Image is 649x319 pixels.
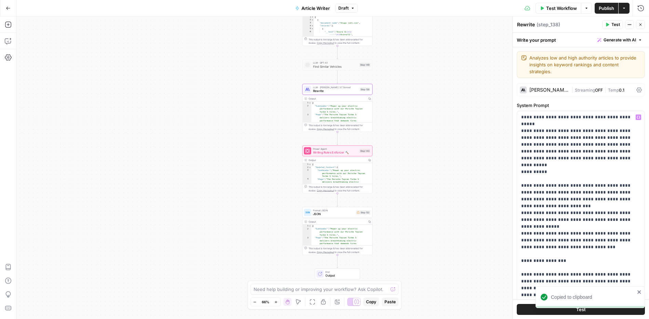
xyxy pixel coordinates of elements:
span: End [325,270,356,274]
button: Publish [595,3,618,14]
label: System Prompt [517,102,645,109]
button: close [637,289,642,295]
div: 1 [302,225,311,228]
span: LLM · GPT-4.1 [313,61,357,65]
span: Toggle code folding, rows 5 through 9 [311,27,313,30]
div: Output [309,97,366,101]
button: Paste [382,297,398,306]
div: Copied to clipboard [551,294,635,301]
span: Toggle code folding, rows 1 through 622 [311,16,313,19]
div: This output is too large & has been abbreviated for review. to view the full content. [309,185,370,192]
g: Edge from step_149 to step_138 [337,70,338,83]
span: Test Workflow [546,5,577,12]
span: Article Writer [301,5,330,12]
g: Edge from step_132 to end [337,255,338,268]
span: ( step_138 ) [537,21,560,28]
div: Output [309,158,366,162]
button: Copy [363,297,379,306]
span: Copy the output [317,251,334,253]
div: This output is too large & has been abbreviated for review. to view the full content. [309,247,370,254]
span: | [603,86,608,93]
div: Step 149 [359,63,370,67]
span: Streaming [575,88,595,93]
div: 6 [302,30,314,36]
div: 1 [302,163,311,166]
span: Copy the output [317,128,334,130]
span: Generate with AI [604,37,636,43]
span: Temp [608,88,619,93]
span: OFF [595,88,603,93]
div: Step 143 [359,149,370,153]
span: Copy the output [317,42,334,44]
span: 66% [262,299,269,305]
div: 3 [302,169,311,178]
div: 2 [302,166,311,169]
span: Copy [366,299,376,305]
div: 5 [302,27,314,30]
g: Edge from step_152 to step_149 [337,46,338,59]
div: LLM · GPT-4.1Find Similar VehiclesStep 149 [302,59,373,70]
g: Edge from step_143 to step_132 [337,194,338,207]
span: Find Similar Vehicles [313,64,357,69]
div: 2 [302,227,311,236]
div: 3 [302,22,314,25]
span: Paste [384,299,396,305]
div: 3 [302,113,311,234]
span: Output [325,273,356,278]
div: 1 [302,102,311,105]
span: Writing Rules Enforcer 🔨 [313,150,357,155]
div: Output [309,220,366,224]
button: Draft [335,4,358,13]
div: 1 [302,16,314,19]
span: Test [611,22,620,28]
div: This output is too large & has been abbreviated for review. to view the full content. [309,38,370,45]
button: Test [517,304,645,315]
textarea: Rewrite [517,21,535,28]
span: JSON [313,212,354,216]
span: Format JSON [313,209,354,212]
div: Step 138 [360,87,370,91]
button: Test Workflow [536,3,581,14]
div: This output is too large & has been abbreviated for review. to view the full content. [309,123,370,131]
span: 0.1 [619,88,624,93]
div: 4 [302,178,311,310]
div: Write your prompt [513,33,649,47]
span: Copy the output [317,189,334,192]
span: Power Agent [313,147,357,151]
span: | [571,86,575,93]
span: Draft [338,5,349,11]
div: 4 [302,24,314,27]
span: Rewrite [313,89,358,93]
span: Publish [599,5,614,12]
span: Toggle code folding, rows 1 through 4 [309,225,311,228]
button: Article Writer [291,3,334,14]
span: Toggle code folding, rows 1 through 6 [309,163,311,166]
div: LLM · [PERSON_NAME] 3.7 SonnetRewriteStep 138Output{ "Subheader":"Power up your electric performa... [302,84,373,132]
div: Step 132 [356,210,370,215]
span: Toggle code folding, rows 4 through 620 [311,24,313,27]
span: Toggle code folding, rows 2 through 621 [311,18,313,22]
button: Test [602,20,623,29]
div: 2 [302,18,314,22]
div: Format JSONJSONStep 132Output{ "Subheader":"Power up your electric performance with our Porsche T... [302,207,373,255]
div: [PERSON_NAME] 3.7 Sonnet [529,88,569,92]
g: Edge from step_138 to step_143 [337,132,338,145]
textarea: Analyzes low and high authority articles to provide insights on keyword rankings and content stra... [529,54,640,75]
button: Generate with AI [595,36,645,44]
span: Toggle code folding, rows 1 through 4 [309,102,311,105]
span: LLM · [PERSON_NAME] 3.7 Sonnet [313,85,358,89]
div: Power AgentWriting Rules Enforcer 🔨Step 143Output{ "Updated_Content":{ "Subheader":"Power up your... [302,145,373,193]
span: Test [576,306,586,313]
div: 2 [302,105,311,114]
div: EndOutput [302,268,373,279]
span: Toggle code folding, rows 2 through 5 [309,166,311,169]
